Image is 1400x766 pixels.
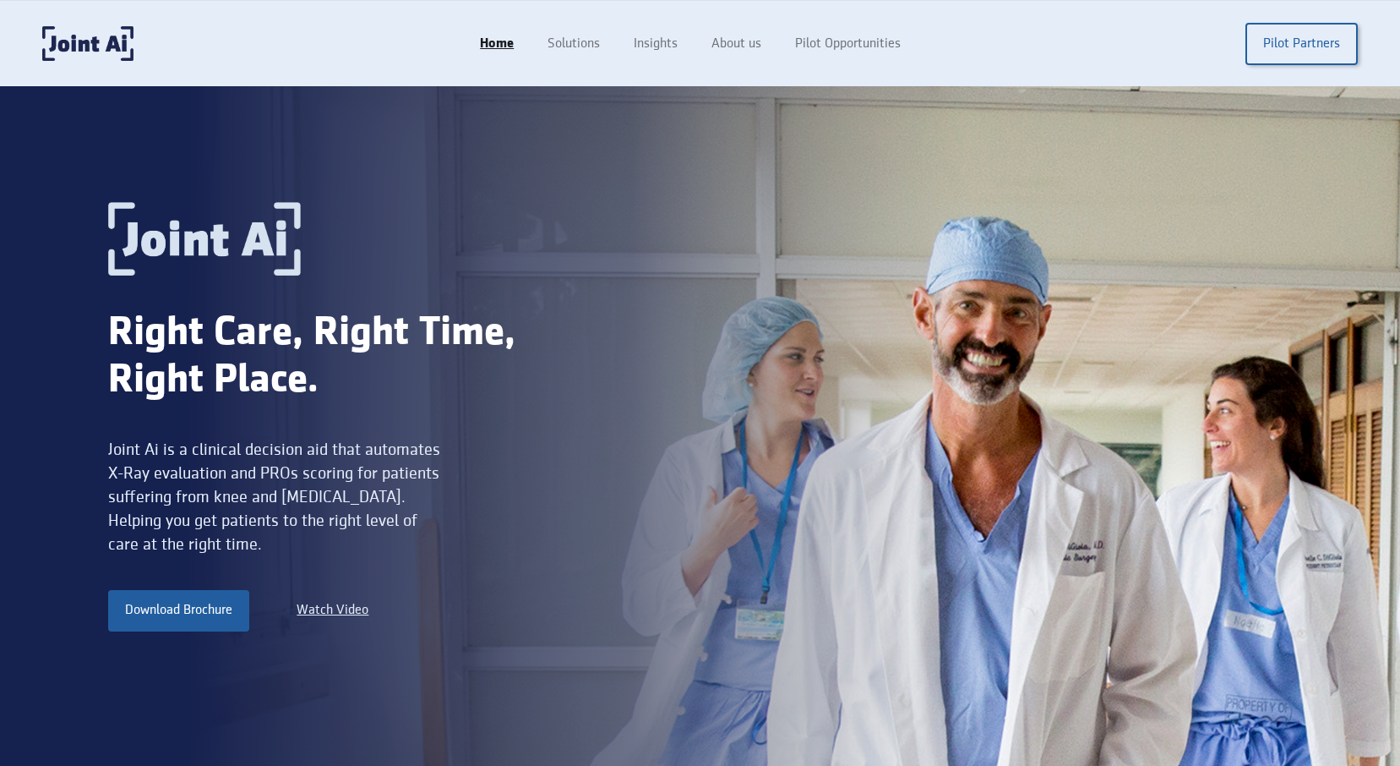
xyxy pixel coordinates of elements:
a: Home [463,28,531,60]
a: home [42,26,133,61]
a: About us [695,28,778,60]
a: Solutions [531,28,617,60]
a: Insights [617,28,695,60]
a: Pilot Partners [1245,23,1358,65]
div: Right Care, Right Time, Right Place. [108,309,590,404]
a: Download Brochure [108,590,249,631]
a: Pilot Opportunities [778,28,918,60]
div: Joint Ai is a clinical decision aid that automates X-Ray evaluation and PROs scoring for patients... [108,438,445,556]
a: Watch Video [297,600,368,621]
